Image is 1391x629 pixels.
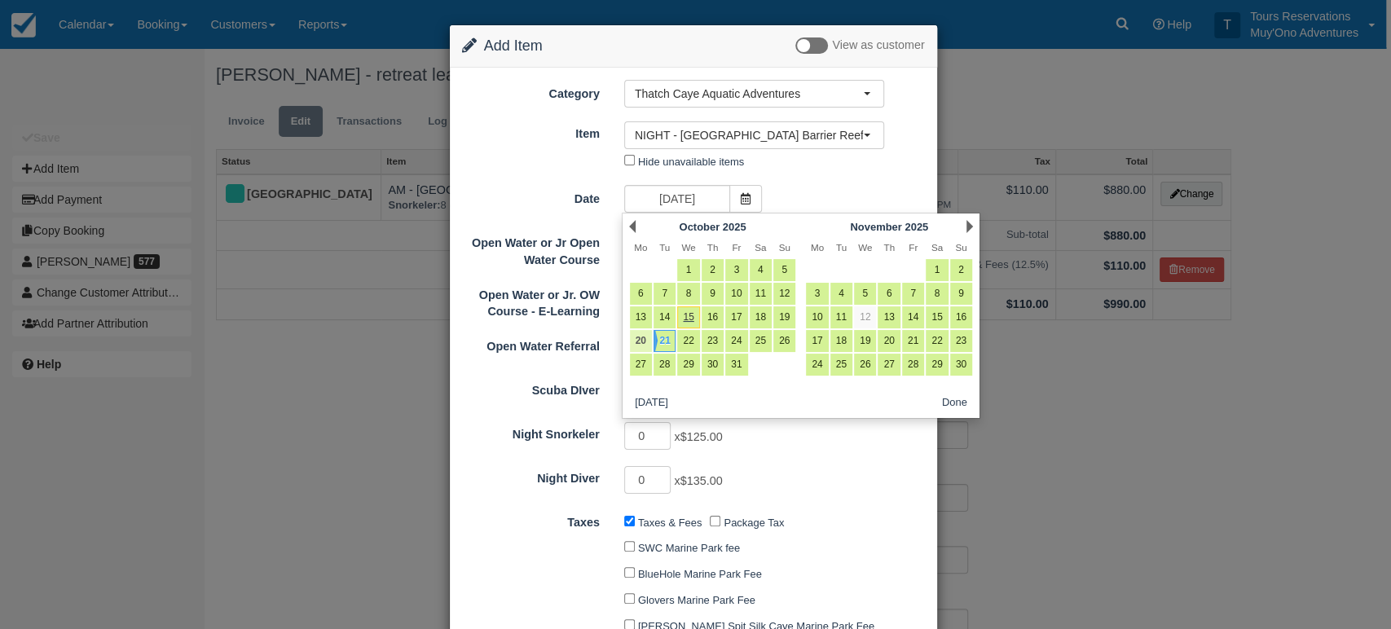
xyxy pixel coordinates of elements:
a: 8 [677,283,699,305]
a: 4 [750,259,772,281]
span: Monday [634,242,647,253]
a: 15 [926,306,948,328]
label: Scuba DIver [450,376,612,399]
a: 9 [702,283,724,305]
span: NIGHT - [GEOGRAPHIC_DATA] Barrier Reef Dive or Snorkel (6) [635,127,863,143]
a: 16 [702,306,724,328]
label: Package Tax [724,517,784,529]
label: Category [450,80,612,103]
span: Saturday [755,242,766,253]
a: 21 [902,330,924,352]
a: 19 [854,330,876,352]
a: 23 [950,330,972,352]
span: Thursday [883,242,895,253]
a: 30 [702,354,724,376]
a: 28 [654,354,676,376]
span: x [674,474,722,487]
label: BlueHole Marine Park Fee [638,568,762,580]
a: 22 [677,330,699,352]
span: Sunday [779,242,790,253]
a: 25 [830,354,852,376]
a: 6 [878,283,900,305]
span: 2025 [905,221,928,233]
a: 3 [806,283,828,305]
span: 2025 [723,221,746,233]
a: 26 [854,354,876,376]
a: 4 [830,283,852,305]
input: Night Snorkeler [624,422,671,450]
a: 20 [878,330,900,352]
a: 27 [878,354,900,376]
span: Sunday [955,242,966,253]
a: 1 [926,259,948,281]
a: 12 [773,283,795,305]
span: Friday [732,242,741,253]
a: 24 [806,354,828,376]
span: November [850,221,901,233]
label: Taxes [450,508,612,531]
a: 12 [854,306,876,328]
a: 3 [725,259,747,281]
input: Night Diver [624,466,671,494]
a: 7 [902,283,924,305]
a: 9 [950,283,972,305]
a: 6 [630,283,652,305]
a: 10 [725,283,747,305]
a: 29 [926,354,948,376]
span: View as customer [832,39,924,52]
a: 19 [773,306,795,328]
a: 5 [854,283,876,305]
span: Monday [811,242,824,253]
label: Hide unavailable items [638,156,744,168]
a: 31 [725,354,747,376]
span: $125.00 [680,430,723,443]
label: Open Water or Jr. OW Course - E-Learning [450,281,612,320]
a: 20 [630,330,652,352]
label: SWC Marine Park fee [638,542,740,554]
span: Friday [909,242,918,253]
span: Thursday [707,242,719,253]
a: 2 [702,259,724,281]
a: 24 [725,330,747,352]
a: 30 [950,354,972,376]
span: Wednesday [858,242,872,253]
a: 14 [654,306,676,328]
a: 10 [806,306,828,328]
a: 13 [630,306,652,328]
span: Add Item [484,37,543,54]
label: Taxes & Fees [638,517,702,529]
a: 1 [677,259,699,281]
a: 17 [725,306,747,328]
a: Next [966,220,973,233]
a: 27 [630,354,652,376]
a: 5 [773,259,795,281]
button: [DATE] [628,393,674,413]
button: Done [935,393,974,413]
a: 11 [830,306,852,328]
a: 29 [677,354,699,376]
span: Wednesday [681,242,695,253]
span: Tuesday [836,242,847,253]
a: 16 [950,306,972,328]
label: Date [450,185,612,208]
a: 17 [806,330,828,352]
span: Thatch Caye Aquatic Adventures [635,86,863,102]
a: 22 [926,330,948,352]
label: Night Diver [450,464,612,487]
a: 14 [902,306,924,328]
a: 28 [902,354,924,376]
a: 13 [878,306,900,328]
a: 15 [677,306,699,328]
button: Thatch Caye Aquatic Adventures [624,80,884,108]
a: 18 [750,306,772,328]
a: 11 [750,283,772,305]
a: 23 [702,330,724,352]
span: October [679,221,720,233]
a: 18 [830,330,852,352]
label: Glovers Marine Park Fee [638,594,755,606]
span: Tuesday [659,242,670,253]
label: Item [450,120,612,143]
span: $135.00 [680,474,723,487]
label: Night Snorkeler [450,420,612,443]
span: x [674,430,722,443]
